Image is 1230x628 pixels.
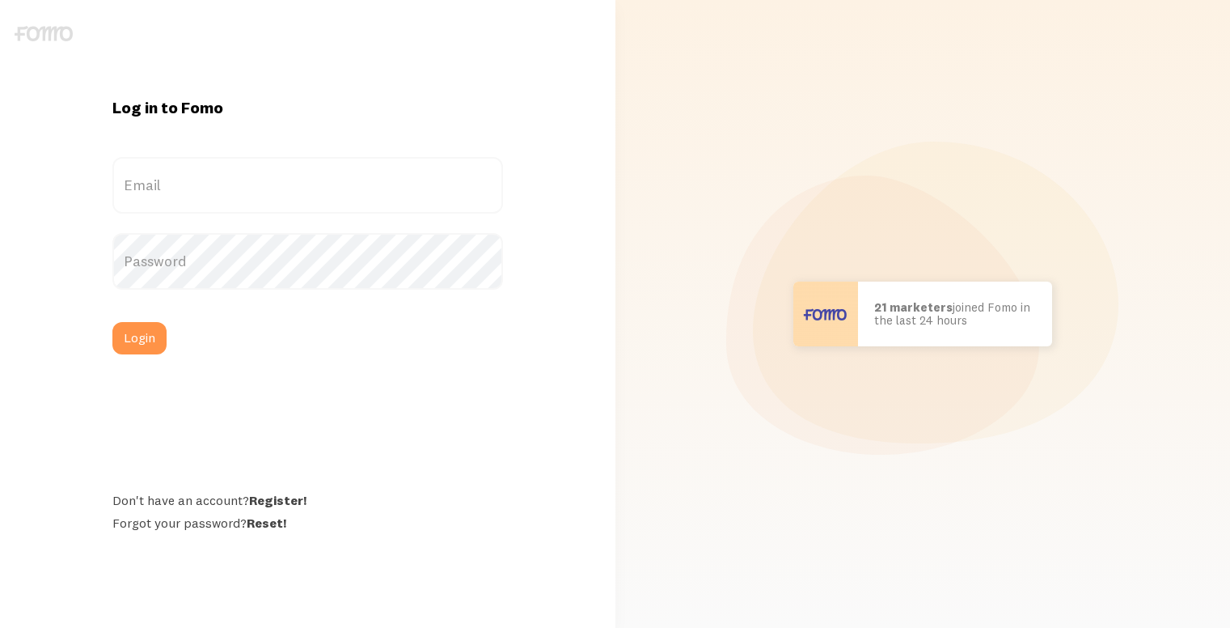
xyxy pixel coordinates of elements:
button: Login [112,322,167,354]
div: Forgot your password? [112,515,503,531]
div: Don't have an account? [112,492,503,508]
a: Register! [249,492,306,508]
img: User avatar [793,282,858,346]
h1: Log in to Fomo [112,97,503,118]
a: Reset! [247,515,286,531]
b: 21 marketers [874,299,953,315]
label: Email [112,157,503,214]
img: fomo-logo-gray-b99e0e8ada9f9040e2984d0d95b3b12da0074ffd48d1e5cb62ac37fc77b0b268.svg [15,26,73,41]
label: Password [112,233,503,290]
p: joined Fomo in the last 24 hours [874,301,1036,328]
